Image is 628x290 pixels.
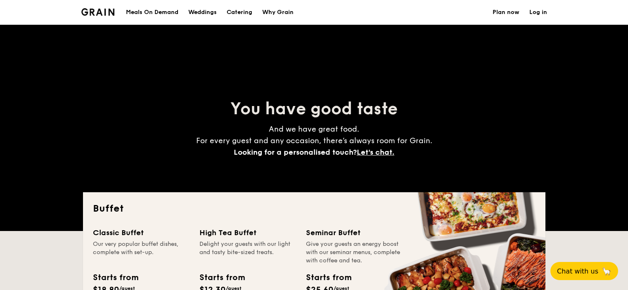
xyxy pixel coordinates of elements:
span: 🦙 [602,266,611,276]
span: Looking for a personalised touch? [234,148,357,157]
span: Chat with us [557,267,598,275]
div: Seminar Buffet [306,227,403,238]
img: Grain [81,8,115,16]
div: Starts from [93,271,138,284]
div: High Tea Buffet [199,227,296,238]
button: Chat with us🦙 [550,262,618,280]
span: And we have great food. For every guest and any occasion, there’s always room for Grain. [196,125,432,157]
span: You have good taste [230,99,398,119]
div: Give your guests an energy boost with our seminar menus, complete with coffee and tea. [306,240,403,265]
div: Our very popular buffet dishes, complete with set-up. [93,240,190,265]
h2: Buffet [93,202,536,215]
a: Logotype [81,8,115,16]
div: Classic Buffet [93,227,190,238]
div: Delight your guests with our light and tasty bite-sized treats. [199,240,296,265]
span: Let's chat. [357,148,394,157]
div: Starts from [199,271,244,284]
div: Starts from [306,271,351,284]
